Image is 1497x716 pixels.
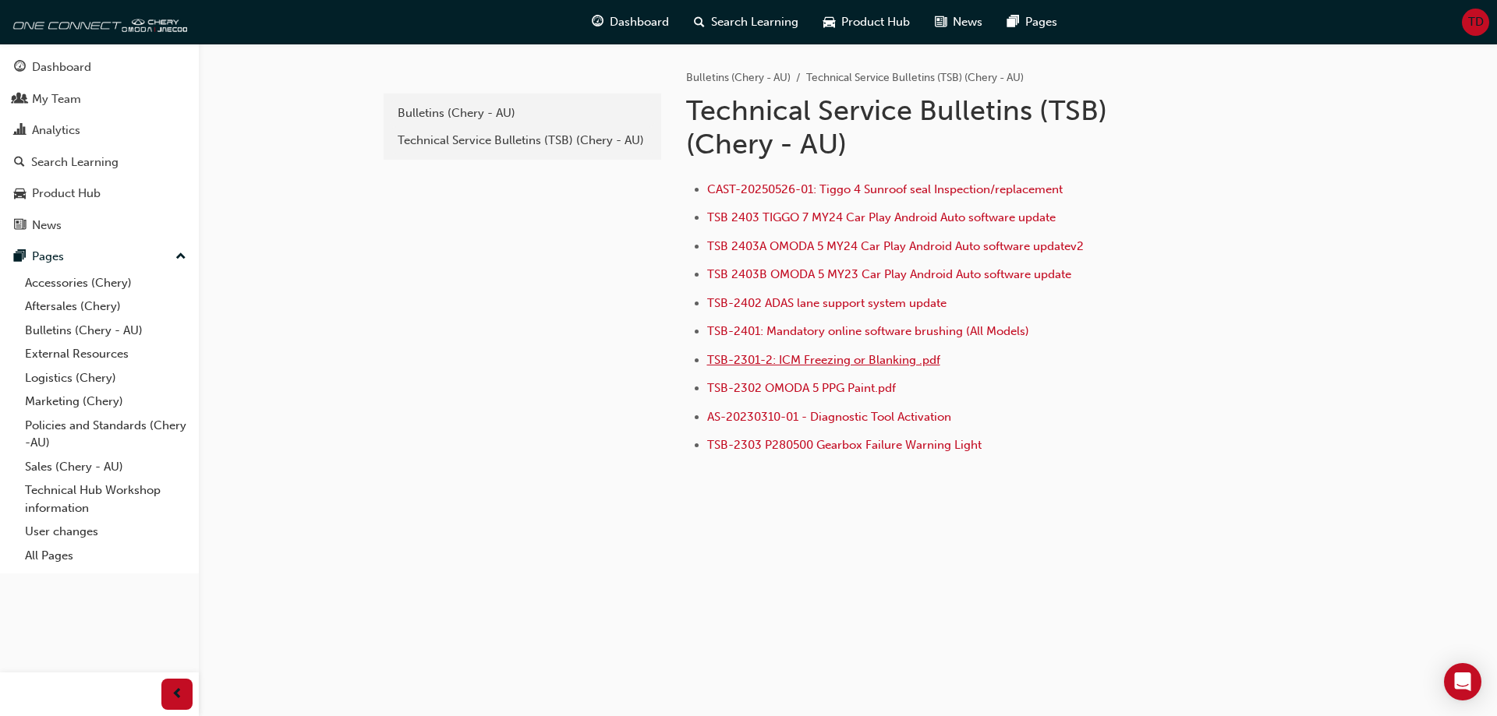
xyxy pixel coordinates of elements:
span: chart-icon [14,124,26,138]
a: TSB 2403 TIGGO 7 MY24 Car Play Android Auto software update [707,210,1056,224]
a: My Team [6,85,193,114]
a: TSB 2403A OMODA 5 MY24 Car Play Android Auto software updatev2 [707,239,1084,253]
span: guage-icon [14,61,26,75]
div: Analytics [32,122,80,139]
span: search-icon [14,156,25,170]
div: Pages [32,248,64,266]
a: TSB-2302 OMODA 5 PPG Paint.pdf [707,381,896,395]
span: TD [1468,13,1484,31]
a: Bulletins (Chery - AU) [390,100,655,127]
a: Sales (Chery - AU) [19,455,193,479]
a: Product Hub [6,179,193,208]
button: DashboardMy TeamAnalyticsSearch LearningProduct HubNews [6,50,193,242]
span: car-icon [14,187,26,201]
a: Policies and Standards (Chery -AU) [19,414,193,455]
div: Open Intercom Messenger [1444,663,1481,700]
a: Accessories (Chery) [19,271,193,295]
a: Technical Service Bulletins (TSB) (Chery - AU) [390,127,655,154]
h1: Technical Service Bulletins (TSB) (Chery - AU) [686,93,1198,161]
button: TD [1462,9,1489,36]
span: Search Learning [711,13,798,31]
span: news-icon [935,12,947,32]
a: search-iconSearch Learning [681,6,811,38]
span: prev-icon [172,685,183,704]
a: TSB-2301-2: ICM Freezing or Blanking .pdf [707,353,940,367]
a: Marketing (Chery) [19,390,193,414]
a: car-iconProduct Hub [811,6,922,38]
a: TSB 2403B OMODA 5 MY23 Car Play Android Auto software update [707,267,1071,281]
img: oneconnect [8,6,187,37]
div: Product Hub [32,185,101,203]
span: News [953,13,982,31]
a: News [6,211,193,240]
span: Product Hub [841,13,910,31]
a: TSB-2402 ADAS lane support system update [707,296,947,310]
a: Search Learning [6,148,193,177]
a: External Resources [19,342,193,366]
a: Bulletins (Chery - AU) [686,71,791,84]
a: Analytics [6,116,193,145]
a: Bulletins (Chery - AU) [19,319,193,343]
span: search-icon [694,12,705,32]
div: My Team [32,90,81,108]
span: up-icon [175,247,186,267]
a: Dashboard [6,53,193,82]
a: All Pages [19,544,193,568]
div: Search Learning [31,153,119,171]
a: Logistics (Chery) [19,366,193,390]
div: Bulletins (Chery - AU) [398,104,647,122]
div: News [32,217,62,235]
a: Technical Hub Workshop information [19,478,193,520]
span: pages-icon [14,250,26,264]
a: news-iconNews [922,6,995,38]
a: TSB-2303 P280500 Gearbox Failure Warning Light [707,438,982,452]
li: Technical Service Bulletins (TSB) (Chery - AU) [806,69,1024,87]
span: car-icon [823,12,835,32]
div: Technical Service Bulletins (TSB) (Chery - AU) [398,132,647,150]
a: User changes [19,520,193,544]
a: TSB-2401: Mandatory online software brushing (All Models) [707,324,1029,338]
a: Aftersales (Chery) [19,295,193,319]
div: Dashboard [32,58,91,76]
span: news-icon [14,219,26,233]
a: guage-iconDashboard [579,6,681,38]
span: guage-icon [592,12,603,32]
span: Pages [1025,13,1057,31]
span: Dashboard [610,13,669,31]
span: pages-icon [1007,12,1019,32]
span: people-icon [14,93,26,107]
button: Pages [6,242,193,271]
a: pages-iconPages [995,6,1070,38]
a: AS-20230310-01 - Diagnostic Tool Activation [707,410,951,424]
a: CAST-20250526-01: Tiggo 4 Sunroof seal Inspection/replacement [707,182,1063,196]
